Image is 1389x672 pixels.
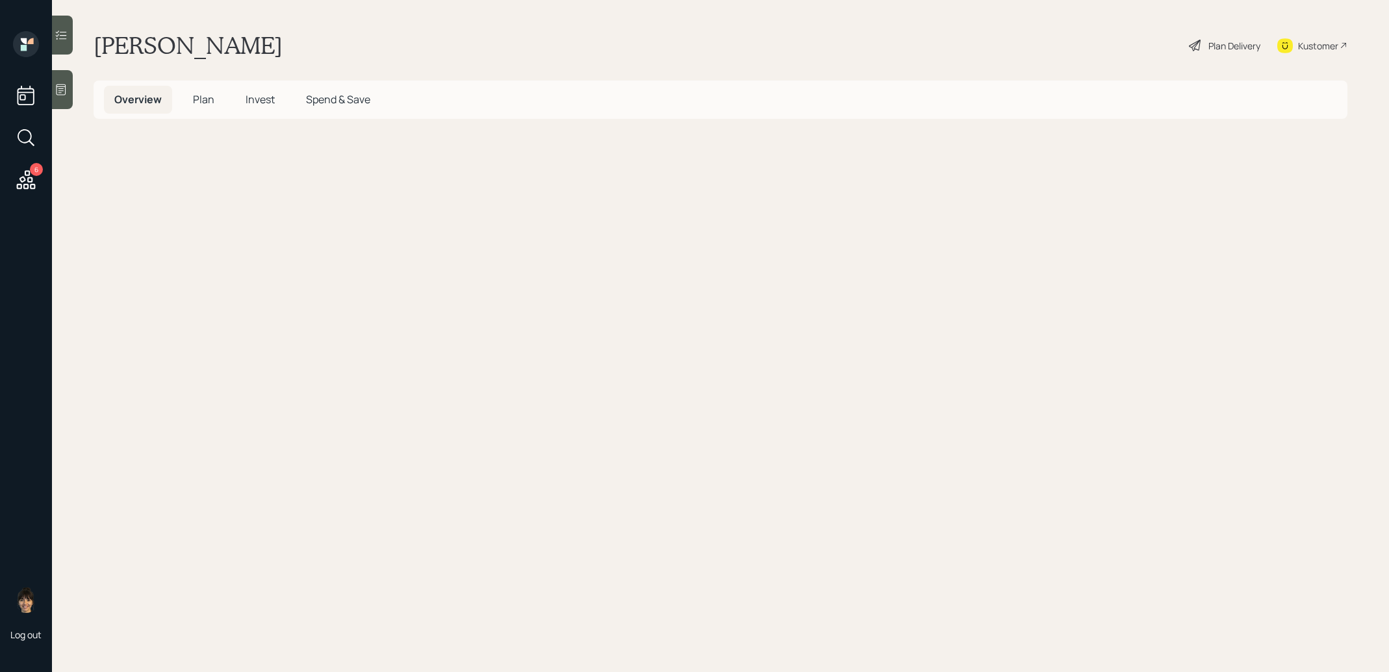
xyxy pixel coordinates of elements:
[1298,39,1338,53] div: Kustomer
[1208,39,1260,53] div: Plan Delivery
[193,92,214,106] span: Plan
[306,92,370,106] span: Spend & Save
[10,628,42,641] div: Log out
[94,31,283,60] h1: [PERSON_NAME]
[30,163,43,176] div: 6
[13,587,39,613] img: treva-nostdahl-headshot.png
[246,92,275,106] span: Invest
[114,92,162,106] span: Overview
